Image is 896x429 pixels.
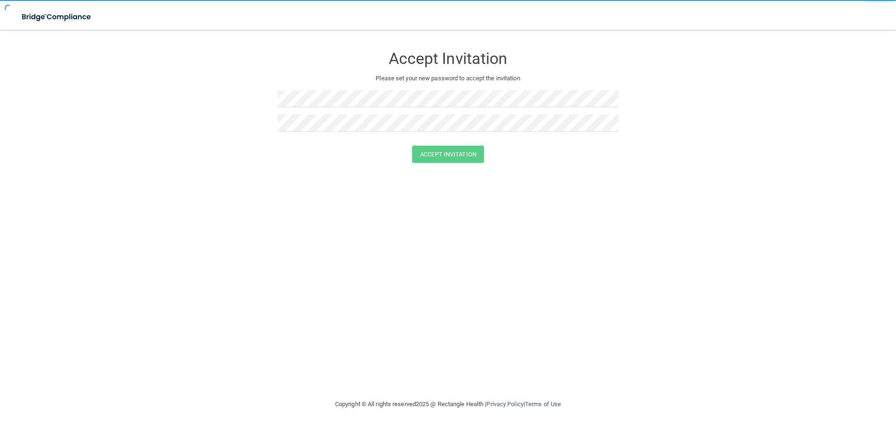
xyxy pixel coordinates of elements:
h3: Accept Invitation [278,50,618,67]
img: bridge_compliance_login_screen.278c3ca4.svg [14,7,100,27]
div: Copyright © All rights reserved 2025 @ Rectangle Health | | [278,389,618,419]
a: Terms of Use [525,401,561,408]
button: Accept Invitation [412,146,484,163]
p: Please set your new password to accept the invitation [285,73,611,84]
a: Privacy Policy [486,401,523,408]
